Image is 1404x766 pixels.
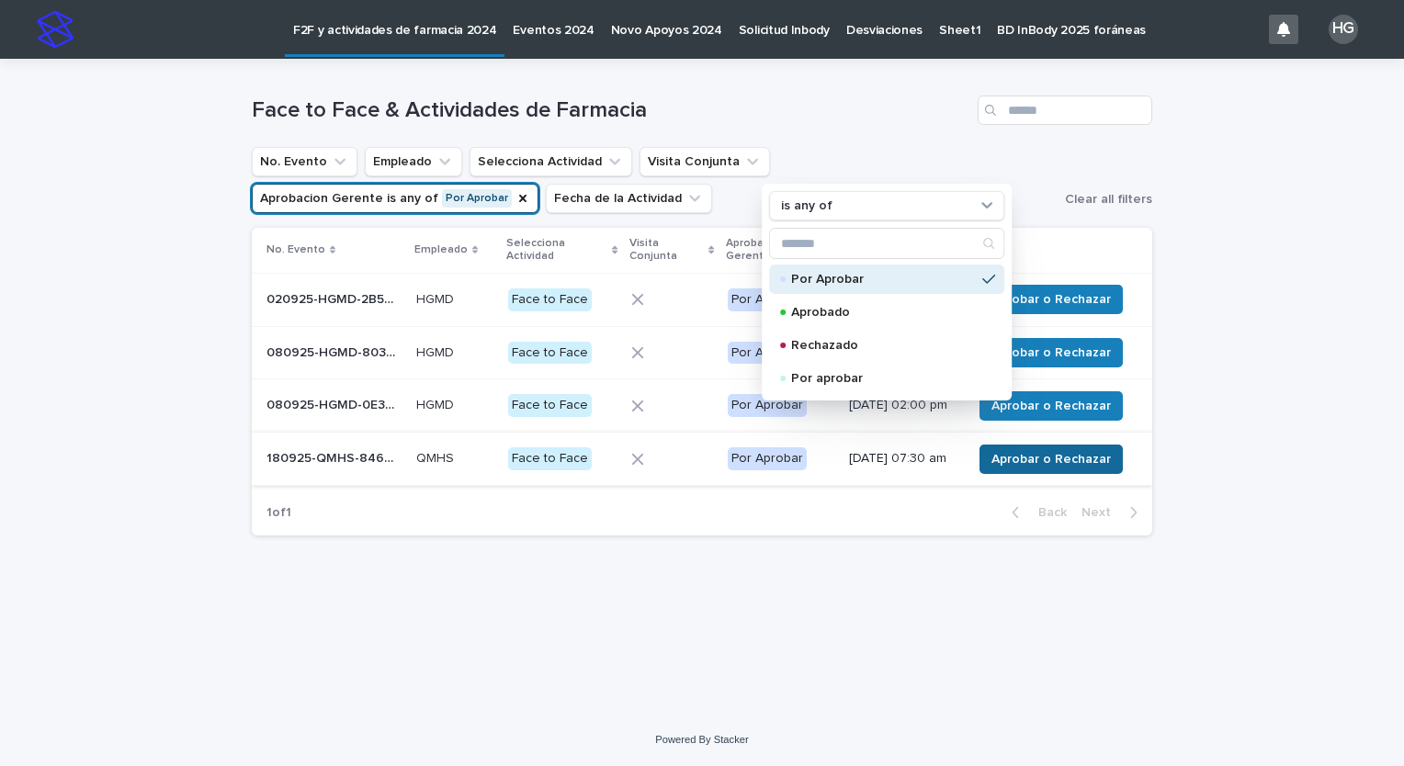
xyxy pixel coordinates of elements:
[781,198,832,214] p: is any of
[728,288,807,311] div: Por Aprobar
[997,504,1074,521] button: Back
[266,240,325,260] p: No. Evento
[508,342,592,365] div: Face to Face
[470,147,632,176] button: Selecciona Actividad
[546,184,712,213] button: Fecha de la Actividad
[1329,15,1358,44] div: HG
[266,447,405,467] p: 180925-QMHS-8468B7
[1027,506,1067,519] span: Back
[791,372,975,385] p: Por aprobar
[629,233,705,267] p: Visita Conjunta
[416,394,458,413] p: HGMD
[252,433,1152,486] tr: 180925-QMHS-8468B7180925-QMHS-8468B7 QMHSQMHS Face to FacePor Aprobar[DATE] 07:30 amAprobar o Rec...
[979,285,1123,314] button: Aprobar o Rechazar
[252,147,357,176] button: No. Evento
[991,397,1111,415] span: Aprobar o Rechazar
[728,447,807,470] div: Por Aprobar
[508,447,592,470] div: Face to Face
[978,96,1152,125] input: Search
[979,445,1123,474] button: Aprobar o Rechazar
[655,734,748,745] a: Powered By Stacker
[1081,506,1122,519] span: Next
[991,290,1111,309] span: Aprobar o Rechazar
[726,233,826,267] p: Aprobacion Gerente
[266,288,405,308] p: 020925-HGMD-2B5DCE
[252,326,1152,379] tr: 080925-HGMD-803ACD080925-HGMD-803ACD HGMDHGMD Face to FacePor Aprobar[DATE] 03:00 pmAprobar o Rec...
[416,288,458,308] p: HGMD
[266,394,405,413] p: 080925-HGMD-0E38C7
[365,147,462,176] button: Empleado
[979,338,1123,367] button: Aprobar o Rechazar
[849,451,957,467] p: [DATE] 07:30 am
[252,97,970,124] h1: Face to Face & Actividades de Farmacia
[252,490,306,535] p: 1 of 1
[791,306,975,319] p: Aprobado
[416,447,458,467] p: QMHS
[416,342,458,361] p: HGMD
[979,391,1123,421] button: Aprobar o Rechazar
[991,344,1111,362] span: Aprobar o Rechazar
[1065,193,1152,206] span: Clear all filters
[266,342,405,361] p: 080925-HGMD-803ACD
[770,229,1003,258] input: Search
[414,240,468,260] p: Empleado
[791,273,975,286] p: Por Aprobar
[508,288,592,311] div: Face to Face
[849,398,957,413] p: [DATE] 02:00 pm
[728,342,807,365] div: Por Aprobar
[1058,186,1152,213] button: Clear all filters
[769,228,1004,259] div: Search
[252,379,1152,433] tr: 080925-HGMD-0E38C7080925-HGMD-0E38C7 HGMDHGMD Face to FacePor Aprobar[DATE] 02:00 pmAprobar o Rec...
[506,233,608,267] p: Selecciona Actividad
[791,339,975,352] p: Rechazado
[37,11,74,48] img: stacker-logo-s-only.png
[252,273,1152,326] tr: 020925-HGMD-2B5DCE020925-HGMD-2B5DCE HGMDHGMD Face to FacePor Aprobar[DATE] 03:00 pmAprobar o Rec...
[991,450,1111,468] span: Aprobar o Rechazar
[728,394,807,417] div: Por Aprobar
[640,147,770,176] button: Visita Conjunta
[508,394,592,417] div: Face to Face
[252,184,538,213] button: Aprobacion Gerente
[1074,504,1152,521] button: Next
